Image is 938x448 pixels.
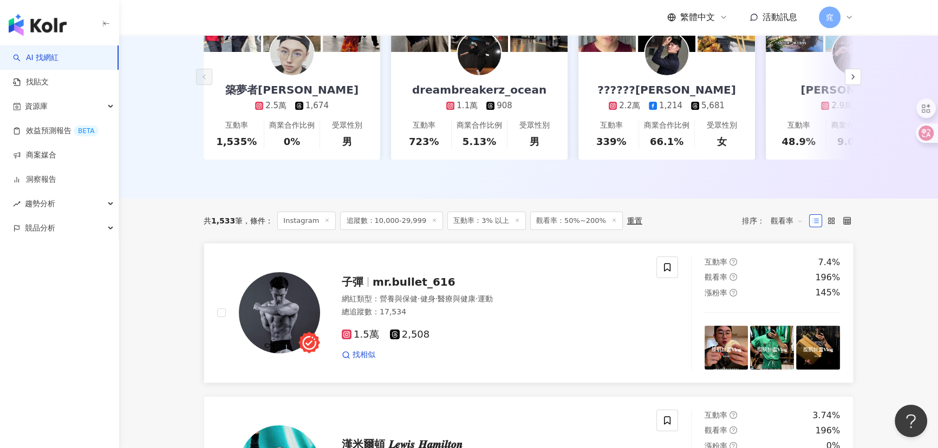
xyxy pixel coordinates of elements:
div: 66.1% [650,135,683,148]
div: 男 [530,135,539,148]
span: question-circle [729,273,737,281]
span: 營養與保健 [380,294,418,303]
a: searchAI 找網紅 [13,52,58,63]
div: 築夢者[PERSON_NAME] [214,82,369,97]
a: KOL Avatar子彈mr.bullet_616網紅類型：營養與保健·健身·醫療與健康·運動總追蹤數：17,5341.5萬2,508找相似互動率question-circle7.4%觀看率qu... [204,243,854,383]
div: 723% [409,135,439,148]
div: 0% [284,135,301,148]
span: 條件 ： [243,216,273,225]
a: 效益預測報告BETA [13,126,99,136]
img: KOL Avatar [645,32,688,75]
div: 1.1萬 [457,100,478,111]
span: question-circle [729,411,737,419]
span: question-circle [729,426,737,434]
img: KOL Avatar [458,32,501,75]
span: 互動率 [705,411,727,419]
span: 觀看率 [705,273,727,281]
span: 觀看率：50%~200% [530,212,623,230]
div: 受眾性別 [707,120,737,131]
span: 窕 [826,11,833,23]
div: 339% [596,135,627,148]
div: 2.2萬 [619,100,640,111]
div: 共 筆 [204,216,243,225]
a: 找相似 [342,350,375,360]
div: 商業合作比例 [457,120,502,131]
span: 觀看率 [771,212,803,229]
span: 繁體中文 [680,11,715,23]
div: 互動率 [413,120,435,131]
span: · [435,294,437,303]
div: 互動率 [787,120,810,131]
span: 追蹤數：10,000-29,999 [340,212,443,230]
div: 7.4% [818,256,840,268]
img: KOL Avatar [239,272,320,353]
div: 商業合作比例 [269,120,315,131]
span: 2,508 [390,329,430,340]
div: dreambreakerz_ocean [401,82,557,97]
div: 總追蹤數 ： 17,534 [342,307,643,318]
span: 健身 [420,294,435,303]
div: 48.9% [781,135,815,148]
span: 1.5萬 [342,329,379,340]
span: 互動率 [705,258,727,266]
div: 排序： [742,212,809,229]
img: logo [9,14,67,36]
iframe: Help Scout Beacon - Open [895,405,927,437]
span: · [475,294,478,303]
a: dreambreakerz_ocean1.1萬908互動率723%商業合作比例5.13%受眾性別男 [391,52,568,160]
span: rise [13,200,21,208]
span: 漲粉率 [705,288,727,297]
div: [PERSON_NAME]? [790,82,919,97]
span: 醫療與健康 [438,294,475,303]
a: 洞察報告 [13,174,56,185]
span: 趨勢分析 [25,192,55,216]
span: mr.bullet_616 [373,275,455,288]
span: question-circle [729,289,737,297]
div: 男 [342,135,352,148]
img: KOL Avatar [832,32,876,75]
div: 1,535% [216,135,257,148]
div: 3.74% [812,410,840,421]
span: 找相似 [353,350,375,360]
div: 2.5萬 [265,100,286,111]
img: KOL Avatar [270,32,314,75]
div: 互動率 [600,120,623,131]
span: 1,533 [211,216,235,225]
a: ??????[PERSON_NAME]2.2萬1,2145,681互動率339%商業合作比例66.1%受眾性別女 [578,52,755,160]
div: 1,674 [305,100,329,111]
div: 商業合作比例 [831,120,877,131]
div: 196% [815,425,840,437]
div: 女 [717,135,727,148]
span: 觀看率 [705,426,727,434]
span: Instagram [277,212,336,230]
a: 商案媒合 [13,150,56,161]
div: 網紅類型 ： [342,294,643,305]
span: question-circle [729,258,737,266]
div: 9.09% [837,135,871,148]
div: 商業合作比例 [644,120,689,131]
span: · [418,294,420,303]
div: 2.9萬 [831,100,852,111]
span: 互動率：3% 以上 [447,212,526,230]
a: 找貼文 [13,77,49,88]
div: 重置 [627,216,642,225]
div: ??????[PERSON_NAME] [587,82,747,97]
div: 908 [497,100,512,111]
span: 競品分析 [25,216,55,240]
img: post-image [750,326,794,370]
div: 受眾性別 [332,120,362,131]
img: post-image [705,326,748,370]
div: 受眾性別 [519,120,550,131]
span: 資源庫 [25,94,48,118]
div: 145% [815,287,840,299]
div: 5.13% [463,135,496,148]
div: 互動率 [225,120,248,131]
a: 築夢者[PERSON_NAME]2.5萬1,674互動率1,535%商業合作比例0%受眾性別男 [204,52,380,160]
span: 運動 [478,294,493,303]
span: 子彈 [342,275,363,288]
img: post-image [796,326,840,370]
div: 1,214 [659,100,682,111]
div: 196% [815,272,840,284]
div: 5,681 [701,100,725,111]
span: 活動訊息 [763,12,797,22]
